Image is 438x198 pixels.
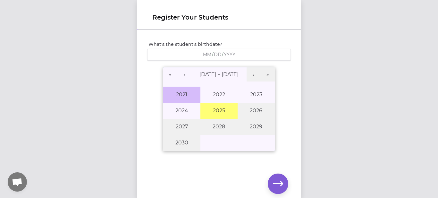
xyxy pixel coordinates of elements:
[212,51,214,58] span: /
[200,119,238,135] button: 2028
[191,67,247,82] button: [DATE] – [DATE]
[199,71,239,77] span: [DATE] – [DATE]
[163,135,200,151] button: 2030
[152,13,286,22] h1: Register Your Students
[238,103,275,119] button: 2026
[223,52,236,58] input: YYYY
[148,41,291,47] label: What's the student's birthdate?
[8,172,27,192] div: Open chat
[200,87,238,103] button: 2022
[214,52,222,58] input: DD
[247,67,261,82] button: ›
[222,51,223,58] span: /
[238,119,275,135] button: 2029
[203,52,212,58] input: MM
[163,87,200,103] button: 2021
[200,103,238,119] button: 2025
[177,67,191,82] button: ‹
[163,67,177,82] button: «
[238,87,275,103] button: 2023
[163,103,200,119] button: 2024
[163,119,200,135] button: 2027
[261,67,275,82] button: »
